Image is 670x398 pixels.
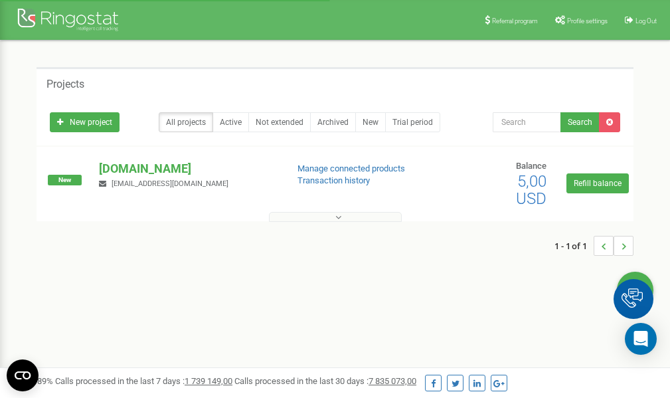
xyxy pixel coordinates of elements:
span: Calls processed in the last 7 days : [55,376,232,386]
u: 1 739 149,00 [185,376,232,386]
p: [DOMAIN_NAME] [99,160,276,177]
a: New project [50,112,120,132]
a: Active [212,112,249,132]
div: Open Intercom Messenger [625,323,657,355]
span: New [48,175,82,185]
span: Balance [516,161,546,171]
a: Archived [310,112,356,132]
a: Refill balance [566,173,629,193]
input: Search [493,112,561,132]
span: [EMAIL_ADDRESS][DOMAIN_NAME] [112,179,228,188]
span: Calls processed in the last 30 days : [234,376,416,386]
u: 7 835 073,00 [369,376,416,386]
h5: Projects [46,78,84,90]
a: New [355,112,386,132]
span: 1 - 1 of 1 [554,236,594,256]
span: 5,00 USD [516,172,546,208]
nav: ... [554,223,633,269]
a: All projects [159,112,213,132]
a: Not extended [248,112,311,132]
a: Transaction history [297,175,370,185]
span: Referral program [492,17,538,25]
span: Log Out [635,17,657,25]
a: Manage connected products [297,163,405,173]
a: Trial period [385,112,440,132]
button: Search [560,112,600,132]
span: Profile settings [567,17,608,25]
button: Open CMP widget [7,359,39,391]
